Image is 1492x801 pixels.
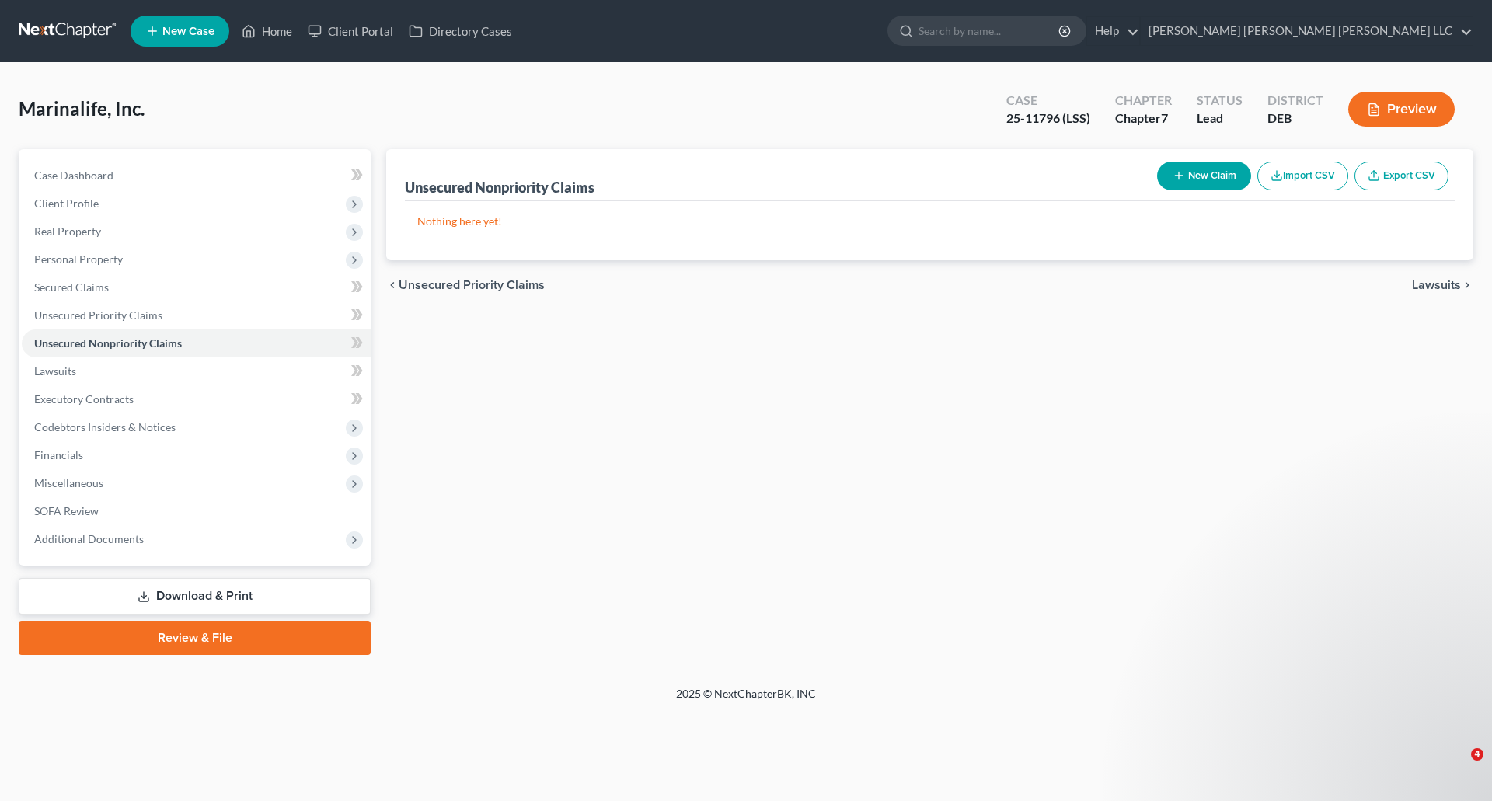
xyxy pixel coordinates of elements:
[22,273,371,301] a: Secured Claims
[1161,110,1168,125] span: 7
[1197,92,1243,110] div: Status
[1087,17,1139,45] a: Help
[19,621,371,655] a: Review & File
[34,225,101,238] span: Real Property
[34,169,113,182] span: Case Dashboard
[386,279,399,291] i: chevron_left
[22,301,371,329] a: Unsecured Priority Claims
[300,17,401,45] a: Client Portal
[22,357,371,385] a: Lawsuits
[34,476,103,489] span: Miscellaneous
[1471,748,1483,761] span: 4
[1006,92,1090,110] div: Case
[399,279,545,291] span: Unsecured Priority Claims
[1412,279,1461,291] span: Lawsuits
[34,197,99,210] span: Client Profile
[386,279,545,291] button: chevron_left Unsecured Priority Claims
[1115,110,1172,127] div: Chapter
[22,162,371,190] a: Case Dashboard
[34,420,176,434] span: Codebtors Insiders & Notices
[401,17,520,45] a: Directory Cases
[34,504,99,517] span: SOFA Review
[1461,279,1473,291] i: chevron_right
[22,385,371,413] a: Executory Contracts
[1439,748,1476,785] iframe: Intercom live chat
[1115,92,1172,110] div: Chapter
[34,532,144,545] span: Additional Documents
[1157,162,1251,190] button: New Claim
[162,26,214,37] span: New Case
[1412,279,1473,291] button: Lawsuits chevron_right
[1348,92,1455,127] button: Preview
[1006,110,1090,127] div: 25-11796 (LSS)
[34,364,76,378] span: Lawsuits
[19,578,371,615] a: Download & Print
[34,336,182,350] span: Unsecured Nonpriority Claims
[405,178,594,197] div: Unsecured Nonpriority Claims
[34,392,134,406] span: Executory Contracts
[417,214,1442,229] p: Nothing here yet!
[22,329,371,357] a: Unsecured Nonpriority Claims
[34,252,123,266] span: Personal Property
[1141,17,1473,45] a: [PERSON_NAME] [PERSON_NAME] [PERSON_NAME] LLC
[1354,162,1448,190] a: Export CSV
[1267,110,1323,127] div: DEB
[1267,92,1323,110] div: District
[303,686,1189,714] div: 2025 © NextChapterBK, INC
[34,308,162,322] span: Unsecured Priority Claims
[34,280,109,294] span: Secured Claims
[1257,162,1348,190] button: Import CSV
[234,17,300,45] a: Home
[919,16,1061,45] input: Search by name...
[19,97,145,120] span: Marinalife, Inc.
[1197,110,1243,127] div: Lead
[34,448,83,461] span: Financials
[22,497,371,525] a: SOFA Review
